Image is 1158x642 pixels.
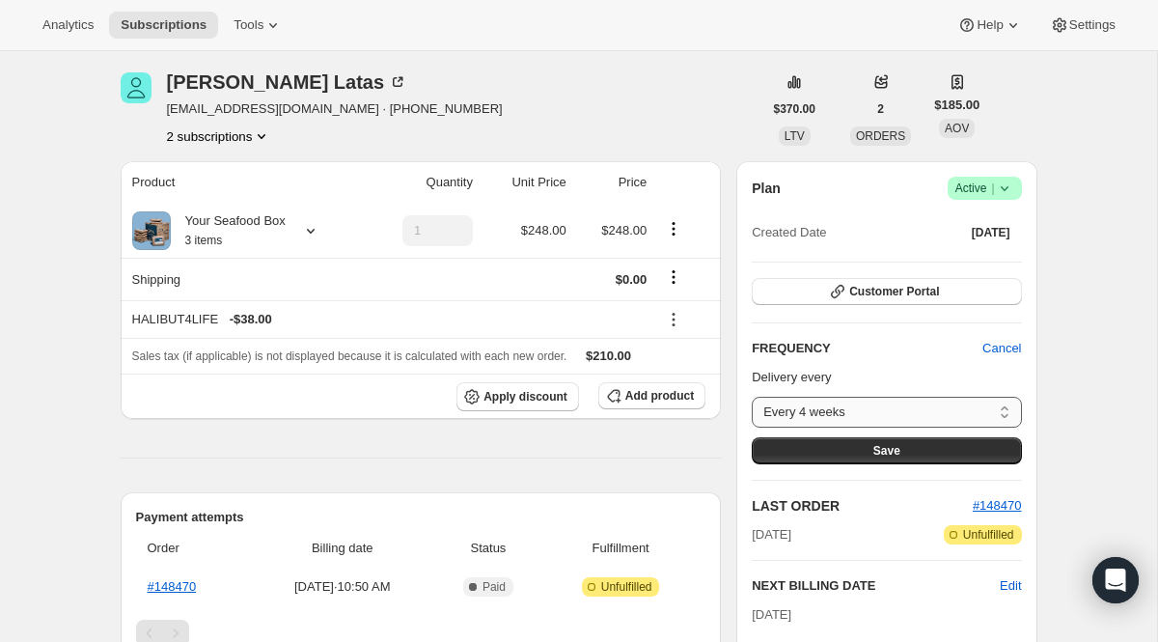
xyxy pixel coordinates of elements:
h2: NEXT BILLING DATE [752,576,1000,596]
button: Save [752,437,1021,464]
div: Open Intercom Messenger [1092,557,1139,603]
th: Price [572,161,653,204]
div: [PERSON_NAME] Latas [167,72,408,92]
button: Edit [1000,576,1021,596]
span: Fulfillment [547,539,694,558]
span: AOV [945,122,969,135]
button: Subscriptions [109,12,218,39]
button: Tools [222,12,294,39]
div: HALIBUT4LIFE [132,310,648,329]
span: Active [955,179,1014,198]
span: Apply discount [483,389,567,405]
span: $0.00 [616,272,648,287]
div: Your Seafood Box [171,211,286,250]
h2: FREQUENCY [752,339,982,358]
button: Shipping actions [658,266,689,288]
button: #148470 [973,496,1022,516]
button: Product actions [658,218,689,239]
span: Paid [482,579,506,595]
span: Tools [234,17,263,33]
span: Melinda Latas [121,72,152,103]
h2: LAST ORDER [752,496,973,516]
span: $370.00 [774,101,815,117]
th: Shipping [121,258,363,300]
span: [DATE] [972,225,1010,240]
span: [DATE] [752,607,791,622]
button: Product actions [167,126,272,146]
span: ORDERS [856,129,905,143]
span: - $38.00 [230,310,272,329]
span: Status [441,539,536,558]
img: product img [132,211,171,250]
button: [DATE] [960,219,1022,246]
button: Customer Portal [752,278,1021,305]
span: $210.00 [586,349,631,363]
span: | [991,181,994,196]
button: 2 [866,96,896,123]
span: Subscriptions [121,17,207,33]
span: Unfulfilled [601,579,652,595]
span: Settings [1069,17,1116,33]
h2: Plan [752,179,781,198]
span: Billing date [256,539,429,558]
button: Settings [1038,12,1127,39]
span: 2 [877,101,884,117]
span: [EMAIL_ADDRESS][DOMAIN_NAME] · [PHONE_NUMBER] [167,99,503,119]
span: Add product [625,388,694,404]
span: LTV [785,129,805,143]
span: $248.00 [601,223,647,237]
span: Cancel [982,339,1021,358]
button: Analytics [31,12,105,39]
button: Cancel [971,333,1033,364]
span: Unfulfilled [963,527,1014,543]
small: 3 items [185,234,223,247]
span: Analytics [42,17,94,33]
span: [DATE] [752,525,791,544]
a: #148470 [973,498,1022,513]
button: $370.00 [762,96,827,123]
span: $185.00 [934,96,979,115]
span: Save [873,443,900,459]
a: #148470 [148,579,197,594]
th: Unit Price [479,161,572,204]
button: Help [946,12,1034,39]
span: [DATE] · 10:50 AM [256,577,429,597]
button: Apply discount [456,382,579,411]
th: Quantity [363,161,479,204]
span: $248.00 [521,223,566,237]
span: Customer Portal [849,284,939,299]
th: Product [121,161,363,204]
span: Sales tax (if applicable) is not displayed because it is calculated with each new order. [132,349,567,363]
button: Add product [598,382,705,409]
span: Help [977,17,1003,33]
span: Created Date [752,223,826,242]
h2: Payment attempts [136,508,706,527]
p: Delivery every [752,368,1021,387]
th: Order [136,527,250,570]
